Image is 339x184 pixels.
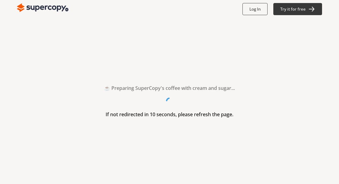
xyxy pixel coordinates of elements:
[242,3,268,15] button: Log In
[280,6,306,12] b: Try it for free
[273,3,322,15] button: Try it for free
[17,2,68,14] img: Close
[249,6,261,12] b: Log In
[104,84,235,93] h2: ☕ Preparing SuperCopy's coffee with cream and sugar...
[106,110,233,119] h3: If not redirected in 10 seconds, please refresh the page.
